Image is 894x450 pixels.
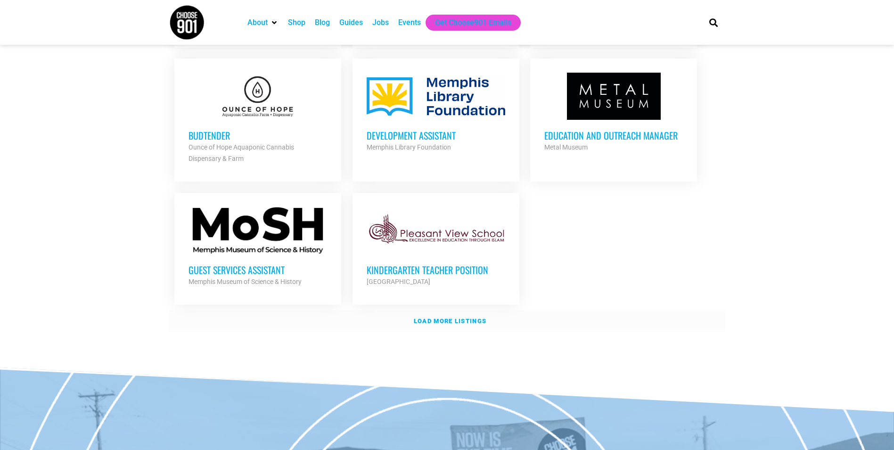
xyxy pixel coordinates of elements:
[243,15,693,31] nav: Main nav
[315,17,330,28] a: Blog
[705,15,721,30] div: Search
[435,17,511,28] a: Get Choose901 Emails
[398,17,421,28] a: Events
[367,129,505,142] h3: Development Assistant
[353,58,519,167] a: Development Assistant Memphis Library Foundation
[247,17,268,28] a: About
[353,193,519,301] a: Kindergarten Teacher Position [GEOGRAPHIC_DATA]
[189,278,302,285] strong: Memphis Museum of Science & History
[174,58,341,178] a: Budtender Ounce of Hope Aquaponic Cannabis Dispensary & Farm
[243,15,283,31] div: About
[174,193,341,301] a: Guest Services Assistant Memphis Museum of Science & History
[339,17,363,28] a: Guides
[189,129,327,142] h3: Budtender
[288,17,305,28] a: Shop
[372,17,389,28] a: Jobs
[544,143,588,151] strong: Metal Museum
[367,143,451,151] strong: Memphis Library Foundation
[189,264,327,276] h3: Guest Services Assistant
[414,317,486,325] strong: Load more listings
[367,278,430,285] strong: [GEOGRAPHIC_DATA]
[544,129,683,142] h3: Education and Outreach Manager
[367,264,505,276] h3: Kindergarten Teacher Position
[169,310,725,332] a: Load more listings
[530,58,697,167] a: Education and Outreach Manager Metal Museum
[189,143,294,162] strong: Ounce of Hope Aquaponic Cannabis Dispensary & Farm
